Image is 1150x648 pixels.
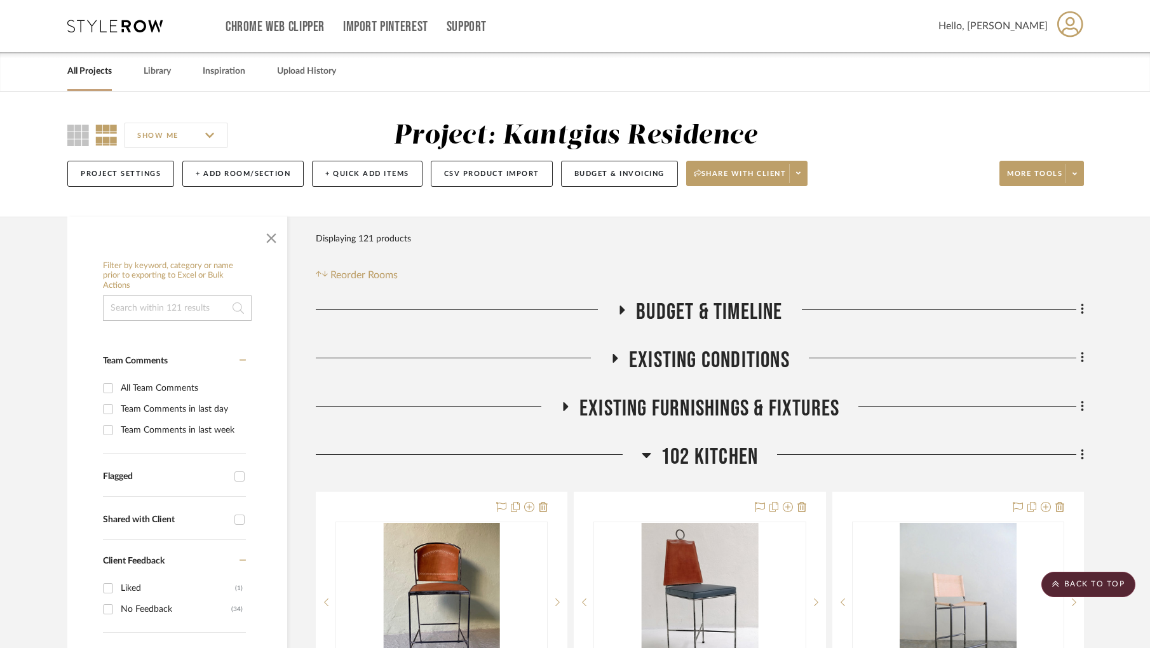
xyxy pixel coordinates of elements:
[67,161,174,187] button: Project Settings
[103,295,252,321] input: Search within 121 results
[203,63,245,80] a: Inspiration
[121,378,243,398] div: All Team Comments
[121,599,231,619] div: No Feedback
[579,395,839,422] span: Existing Furnishings & Fixtures
[182,161,304,187] button: + Add Room/Section
[67,63,112,80] a: All Projects
[231,599,243,619] div: (34)
[144,63,171,80] a: Library
[694,169,787,188] span: Share with client
[121,420,243,440] div: Team Comments in last week
[235,578,243,598] div: (1)
[226,22,325,32] a: Chrome Web Clipper
[316,226,411,252] div: Displaying 121 products
[103,557,165,565] span: Client Feedback
[103,515,228,525] div: Shared with Client
[103,356,168,365] span: Team Comments
[629,347,790,374] span: Existing Conditions
[103,261,252,291] h6: Filter by keyword, category or name prior to exporting to Excel or Bulk Actions
[121,399,243,419] div: Team Comments in last day
[661,443,758,471] span: 102 Kitchen
[999,161,1084,186] button: More tools
[121,578,235,598] div: Liked
[447,22,487,32] a: Support
[1041,572,1135,597] scroll-to-top-button: BACK TO TOP
[636,299,782,326] span: Budget & Timeline
[1007,169,1062,188] span: More tools
[259,223,284,248] button: Close
[561,161,678,187] button: Budget & Invoicing
[431,161,553,187] button: CSV Product Import
[312,161,423,187] button: + Quick Add Items
[316,267,398,283] button: Reorder Rooms
[330,267,398,283] span: Reorder Rooms
[938,18,1048,34] span: Hello, [PERSON_NAME]
[393,123,757,149] div: Project: Kantgias Residence
[103,471,228,482] div: Flagged
[277,63,336,80] a: Upload History
[343,22,428,32] a: Import Pinterest
[686,161,808,186] button: Share with client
